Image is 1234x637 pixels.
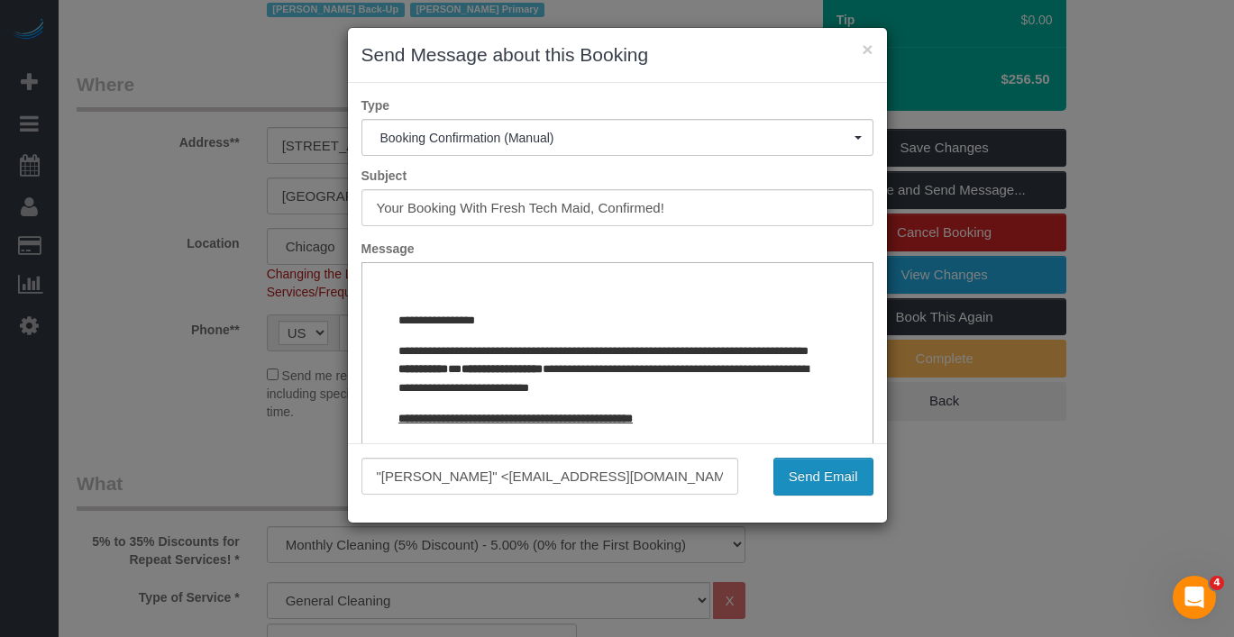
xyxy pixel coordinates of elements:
[348,240,887,258] label: Message
[361,41,873,68] h3: Send Message about this Booking
[348,96,887,114] label: Type
[862,40,873,59] button: ×
[361,119,873,156] button: Booking Confirmation (Manual)
[773,458,873,496] button: Send Email
[361,189,873,226] input: Subject
[362,263,873,544] iframe: Rich Text Editor, editor1
[1173,576,1216,619] iframe: Intercom live chat
[380,131,855,145] span: Booking Confirmation (Manual)
[348,167,887,185] label: Subject
[1210,576,1224,590] span: 4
